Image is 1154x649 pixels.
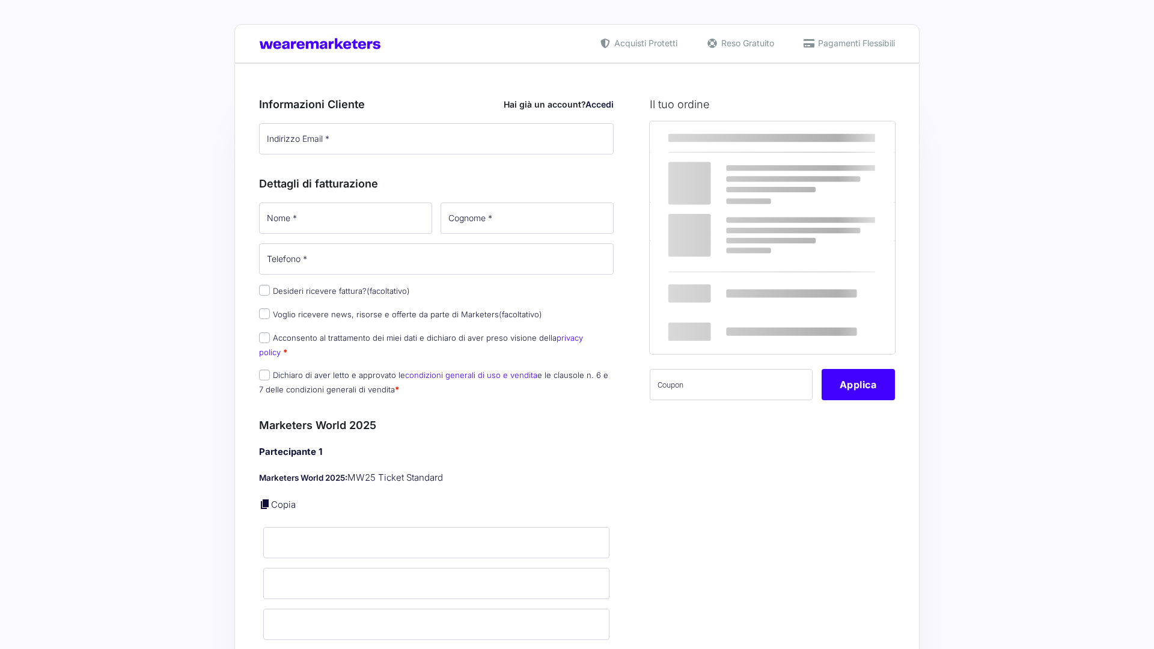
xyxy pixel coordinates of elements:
[259,285,270,296] input: Desideri ricevere fattura?(facoltativo)
[585,99,614,109] a: Accedi
[822,369,895,400] button: Applica
[499,309,542,319] span: (facoltativo)
[259,471,614,485] p: MW25 Ticket Standard
[650,240,785,354] th: Totale
[259,123,614,154] input: Indirizzo Email *
[259,96,614,112] h3: Informazioni Cliente
[259,417,614,433] h3: Marketers World 2025
[259,175,614,192] h3: Dettagli di fatturazione
[504,98,614,111] div: Hai già un account?
[259,286,410,296] label: Desideri ricevere fattura?
[611,37,677,49] span: Acquisti Protetti
[259,333,583,356] a: privacy policy
[259,473,347,483] strong: Marketers World 2025:
[259,370,270,380] input: Dichiaro di aver letto e approvato lecondizioni generali di uso e venditae le clausole n. 6 e 7 d...
[259,203,432,234] input: Nome *
[650,203,785,240] th: Subtotale
[441,203,614,234] input: Cognome *
[405,370,537,380] a: condizioni generali di uso e vendita
[259,370,608,394] label: Dichiaro di aver letto e approvato le e le clausole n. 6 e 7 delle condizioni generali di vendita
[718,37,774,49] span: Reso Gratuito
[259,333,583,356] label: Acconsento al trattamento dei miei dati e dichiaro di aver preso visione della
[650,369,813,400] input: Coupon
[367,286,410,296] span: (facoltativo)
[650,96,895,112] h3: Il tuo ordine
[259,308,270,319] input: Voglio ricevere news, risorse e offerte da parte di Marketers(facoltativo)
[259,498,271,510] a: Copia i dettagli dell'acquirente
[259,445,614,459] h4: Partecipante 1
[259,243,614,275] input: Telefono *
[784,121,895,153] th: Subtotale
[650,121,785,153] th: Prodotto
[271,499,296,510] a: Copia
[815,37,895,49] span: Pagamenti Flessibili
[259,332,270,343] input: Acconsento al trattamento dei miei dati e dichiaro di aver preso visione dellaprivacy policy
[650,153,785,203] td: Marketers World 2025 - MW25 Ticket Standard
[259,309,542,319] label: Voglio ricevere news, risorse e offerte da parte di Marketers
